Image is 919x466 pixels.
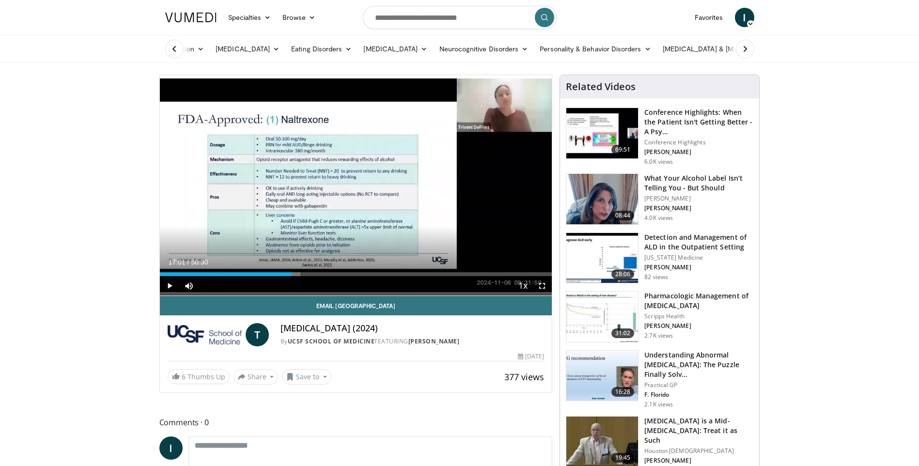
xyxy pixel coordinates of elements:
img: 3c46fb29-c319-40f0-ac3f-21a5db39118c.png.150x105_q85_crop-smart_upscale.png [566,174,638,224]
p: F. Florido [644,391,753,399]
button: Fullscreen [532,276,552,295]
p: [US_STATE] Medicine [644,254,753,262]
div: By FEATURING [280,337,544,346]
a: [PERSON_NAME] [408,337,460,345]
h4: Related Videos [566,81,636,93]
p: [PERSON_NAME] [644,195,753,202]
a: T [246,323,269,346]
span: 16:28 [611,387,635,397]
p: Scripps Health [644,312,753,320]
button: Play [160,276,179,295]
h3: Pharmacologic Management of [MEDICAL_DATA] [644,291,753,311]
span: 69:51 [611,145,635,155]
h3: Understanding Abnormal [MEDICAL_DATA]: The Puzzle Finally Solv… [644,350,753,379]
h3: Detection and Management of ALD in the Outpatient Setting [644,233,753,252]
h3: Conference Highlights: When the Patient Isn't Getting Better - A Psy… [644,108,753,137]
h4: [MEDICAL_DATA] (2024) [280,323,544,334]
p: [PERSON_NAME] [644,457,753,465]
a: I [159,436,183,460]
p: Houston [DEMOGRAPHIC_DATA] [644,447,753,455]
a: Favorites [689,8,729,27]
span: Comments 0 [159,416,553,429]
span: 28:06 [611,269,635,279]
img: 96c756ec-fe72-4b44-bfc2-c9e70a91edb0.150x105_q85_crop-smart_upscale.jpg [566,233,638,283]
div: [DATE] [518,352,544,361]
a: Specialties [222,8,277,27]
h3: What Your Alcohol Label Isn’t Telling You - But Should [644,173,753,193]
p: Practical GP [644,381,753,389]
p: 82 views [644,273,668,281]
a: [MEDICAL_DATA] [358,39,433,59]
p: 6.0K views [644,158,673,166]
p: Conference Highlights [644,139,753,146]
p: 2.1K views [644,401,673,408]
p: [PERSON_NAME] [644,204,753,212]
button: Mute [179,276,199,295]
p: 2.7K views [644,332,673,340]
a: 28:06 Detection and Management of ALD in the Outpatient Setting [US_STATE] Medicine [PERSON_NAME]... [566,233,753,284]
a: 69:51 Conference Highlights: When the Patient Isn't Getting Better - A Psy… Conference Highlights... [566,108,753,166]
span: 6 [182,372,186,381]
a: 31:02 Pharmacologic Management of [MEDICAL_DATA] Scripps Health [PERSON_NAME] 2.7K views [566,291,753,342]
a: Browse [277,8,321,27]
span: 17:01 [169,258,186,266]
img: UCSF School of Medicine [168,323,242,346]
p: [PERSON_NAME] [644,148,753,156]
a: [MEDICAL_DATA] [210,39,285,59]
a: UCSF School of Medicine [288,337,375,345]
p: 4.0K views [644,214,673,222]
button: Playback Rate [513,276,532,295]
span: 377 views [504,371,544,383]
p: [PERSON_NAME] [644,322,753,330]
a: 08:44 What Your Alcohol Label Isn’t Telling You - But Should [PERSON_NAME] [PERSON_NAME] 4.0K views [566,173,753,225]
a: 16:28 Understanding Abnormal [MEDICAL_DATA]: The Puzzle Finally Solv… Practical GP F. Florido 2.1... [566,350,753,408]
div: Progress Bar [160,272,552,276]
a: Email [GEOGRAPHIC_DATA] [160,296,552,315]
img: 756ba46d-873c-446a-bef7-b53f94477476.150x105_q85_crop-smart_upscale.jpg [566,351,638,401]
span: 31:02 [611,328,635,338]
span: 19:45 [611,453,635,463]
span: 08:44 [611,211,635,220]
a: I [735,8,754,27]
p: [PERSON_NAME] [644,264,753,271]
a: Eating Disorders [285,39,358,59]
a: Personality & Behavior Disorders [534,39,656,59]
input: Search topics, interventions [363,6,557,29]
video-js: Video Player [160,75,552,296]
span: / [187,258,189,266]
a: 6 Thumbs Up [168,369,230,384]
a: [MEDICAL_DATA] & [MEDICAL_DATA] [657,39,795,59]
button: Save to [282,369,331,385]
img: VuMedi Logo [165,13,217,22]
img: 4362ec9e-0993-4580-bfd4-8e18d57e1d49.150x105_q85_crop-smart_upscale.jpg [566,108,638,158]
span: 50:30 [191,258,208,266]
img: b20a009e-c028-45a8-b15f-eefb193e12bc.150x105_q85_crop-smart_upscale.jpg [566,292,638,342]
h3: [MEDICAL_DATA] is a Mid-[MEDICAL_DATA]: Treat it as Such [644,416,753,445]
button: Share [234,369,279,385]
a: Neurocognitive Disorders [434,39,534,59]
